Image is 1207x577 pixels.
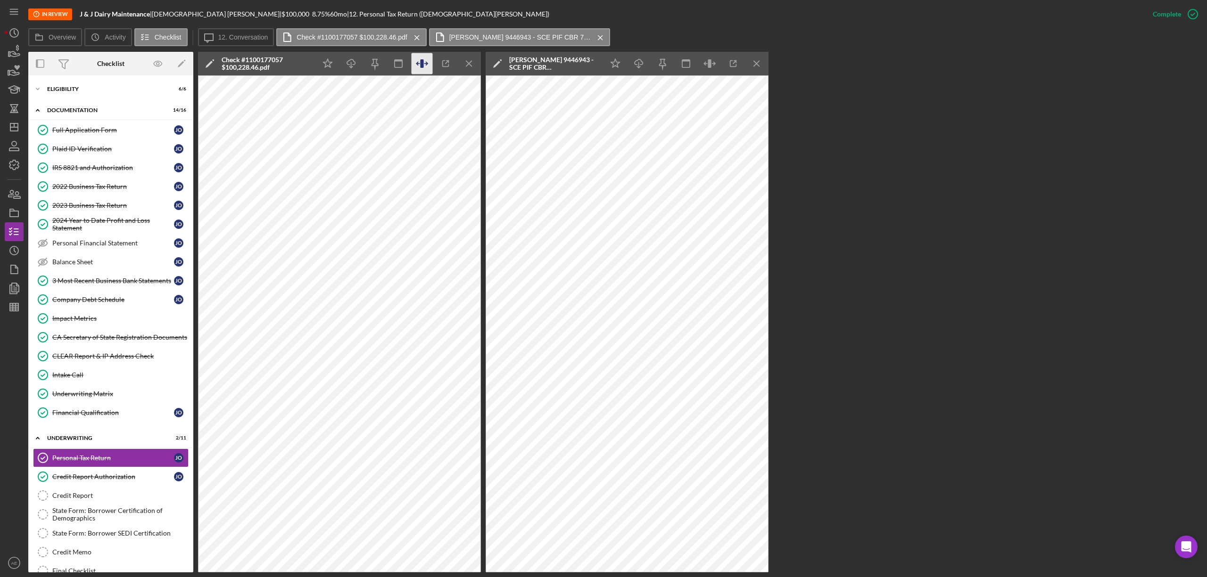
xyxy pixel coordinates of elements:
[1175,536,1198,558] div: Open Intercom Messenger
[28,8,72,20] div: This stage is no longer available as part of the standard workflow for Small Business Community L...
[52,333,188,341] div: CA Secretary of State Registration Documents
[33,543,189,561] a: Credit Memo
[33,467,189,486] a: Credit Report AuthorizationJO
[297,33,407,41] label: Check #1100177057 $100,228.46.pdf
[429,28,610,46] button: [PERSON_NAME] 9446943 - SCE PIF CBR 700703233068.pdf
[80,10,150,18] b: J & J Dairy Maintenance
[152,10,281,18] div: [DEMOGRAPHIC_DATA] [PERSON_NAME] |
[52,258,174,266] div: Balance Sheet
[33,448,189,467] a: Personal Tax ReturnJO
[52,126,174,134] div: Full Application Form
[33,486,189,505] a: Credit Report
[52,371,188,379] div: Intake Call
[52,277,174,284] div: 3 Most Recent Business Bank Statements
[33,271,189,290] a: 3 Most Recent Business Bank StatementsJO
[174,472,183,481] div: J O
[52,352,188,360] div: CLEAR Report & IP Address Check
[174,257,183,267] div: J O
[52,390,188,398] div: Underwriting Matrix
[47,435,163,441] div: Underwriting
[33,524,189,543] a: State Form: Borrower SEDI Certification
[174,453,183,463] div: J O
[33,215,189,234] a: 2024 Year to Date Profit and Loss StatementJO
[509,56,599,71] div: [PERSON_NAME] 9446943 - SCE PIF CBR 700703233068.pdf
[155,33,182,41] label: Checklist
[174,182,183,191] div: J O
[47,107,163,113] div: Documentation
[52,409,174,416] div: Financial Qualification
[174,276,183,285] div: J O
[33,505,189,524] a: State Form: Borrower Certification of Demographics
[222,56,311,71] div: Check #1100177057 $100,228.46.pdf
[52,145,174,153] div: Plaid ID Verification
[174,295,183,304] div: J O
[97,60,124,67] div: Checklist
[52,239,174,247] div: Personal Financial Statement
[174,238,183,248] div: J O
[52,473,174,480] div: Credit Report Authorization
[52,315,188,322] div: Impact Metrics
[52,202,174,209] div: 2023 Business Tax Return
[33,328,189,347] a: CA Secretary of State Registration Documents
[276,28,426,46] button: Check #1100177057 $100,228.46.pdf
[47,86,163,92] div: Eligibility
[52,492,188,499] div: Credit Report
[33,177,189,196] a: 2022 Business Tax ReturnJO
[52,548,188,556] div: Credit Memo
[33,347,189,366] a: CLEAR Report & IP Address Check
[52,567,188,575] div: Final Checklist
[11,561,17,566] text: AE
[52,296,174,303] div: Company Debt Schedule
[52,164,174,171] div: IRS 8821 and Authorization
[52,217,174,232] div: 2024 Year to Date Profit and Loss Statement
[330,10,347,18] div: 60 mo
[281,10,309,18] span: $100,000
[174,219,183,229] div: J O
[174,408,183,417] div: J O
[174,144,183,154] div: J O
[449,33,591,41] label: [PERSON_NAME] 9446943 - SCE PIF CBR 700703233068.pdf
[134,28,188,46] button: Checklist
[33,252,189,271] a: Balance SheetJO
[33,384,189,403] a: Underwriting Matrix
[174,125,183,135] div: J O
[169,107,186,113] div: 14 / 16
[80,10,152,18] div: |
[174,163,183,172] div: J O
[33,234,189,252] a: Personal Financial StatementJO
[52,183,174,190] div: 2022 Business Tax Return
[33,121,189,139] a: Full Application FormJO
[347,10,549,18] div: | 12. Personal Tax Return ([DEMOGRAPHIC_DATA][PERSON_NAME])
[52,529,188,537] div: State Form: Borrower SEDI Certification
[33,158,189,177] a: IRS 8821 and AuthorizationJO
[33,366,189,384] a: Intake Call
[52,454,174,462] div: Personal Tax Return
[84,28,132,46] button: Activity
[1143,5,1202,24] button: Complete
[33,309,189,328] a: Impact Metrics
[169,435,186,441] div: 2 / 11
[49,33,76,41] label: Overview
[312,10,330,18] div: 8.75 %
[33,139,189,158] a: Plaid ID VerificationJO
[52,507,188,522] div: State Form: Borrower Certification of Demographics
[33,290,189,309] a: Company Debt ScheduleJO
[218,33,268,41] label: 12. Conversation
[33,403,189,422] a: Financial QualificationJO
[28,8,72,20] div: In Review
[169,86,186,92] div: 6 / 6
[174,201,183,210] div: J O
[28,28,82,46] button: Overview
[33,196,189,215] a: 2023 Business Tax ReturnJO
[198,28,274,46] button: 12. Conversation
[105,33,125,41] label: Activity
[1153,5,1181,24] div: Complete
[5,553,24,572] button: AE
